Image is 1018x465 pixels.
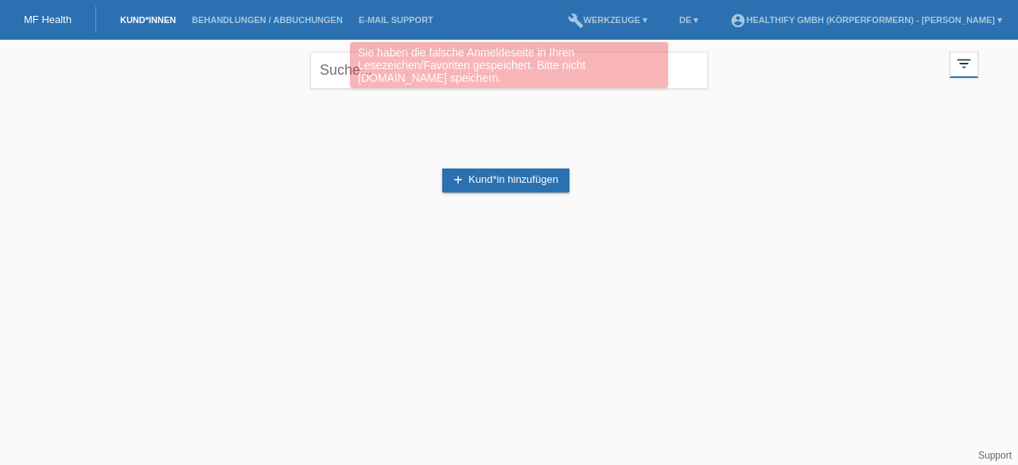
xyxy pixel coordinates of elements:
a: MF Health [24,14,72,25]
div: Sie haben die falsche Anmeldeseite in Ihren Lesezeichen/Favoriten gespeichert. Bitte nicht [DOMAI... [350,42,668,88]
a: Support [978,450,1012,461]
i: build [568,13,584,29]
a: Kund*innen [112,15,184,25]
a: account_circleHealthify GmbH (Körperformern) - [PERSON_NAME] ▾ [722,15,1010,25]
a: DE ▾ [671,15,706,25]
i: filter_list [955,55,973,72]
i: account_circle [730,13,746,29]
a: E-Mail Support [351,15,441,25]
i: add [452,173,464,186]
a: addKund*in hinzufügen [442,169,569,192]
a: buildWerkzeuge ▾ [560,15,656,25]
a: Behandlungen / Abbuchungen [184,15,351,25]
